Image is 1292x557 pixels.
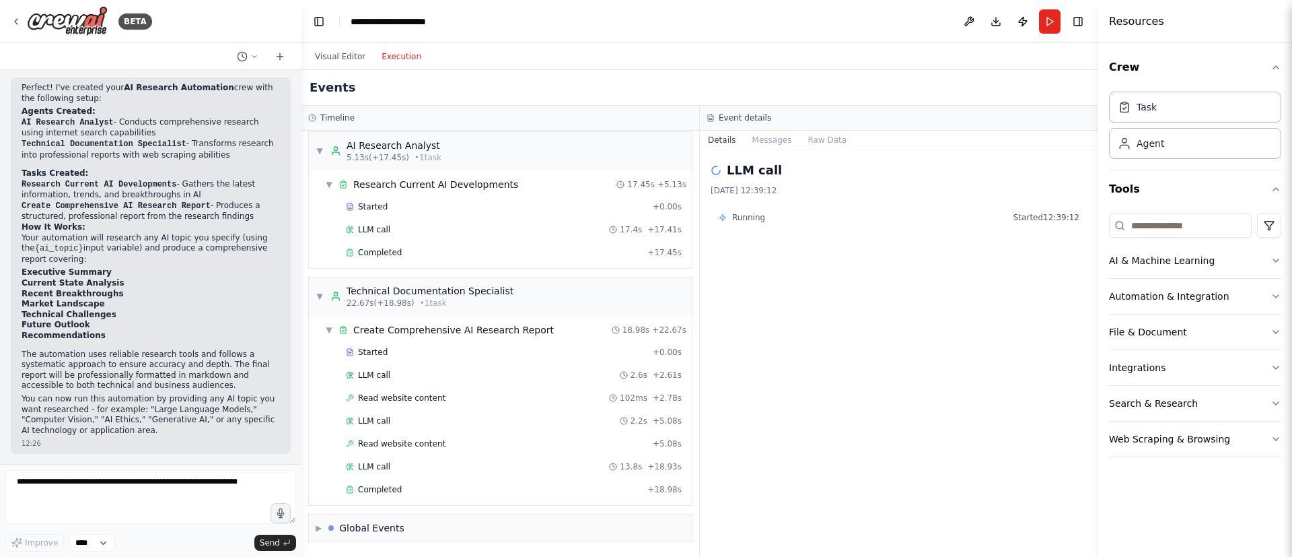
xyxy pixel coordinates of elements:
[1109,350,1281,385] button: Integrations
[347,139,441,152] div: AI Research Analyst
[27,6,108,36] img: Logo
[22,289,124,298] strong: Recent Breakthroughs
[653,370,682,381] span: + 2.61s
[307,48,373,65] button: Visual Editor
[647,224,682,235] span: + 17.41s
[231,48,264,65] button: Switch to previous chat
[657,179,686,190] span: + 5.13s
[347,152,409,163] span: 5.13s (+17.45s)
[700,131,744,150] button: Details
[1109,279,1281,314] button: Automation & Integration
[358,224,390,235] span: LLM call
[22,83,280,104] p: Perfect! I've created your crew with the following setup:
[711,185,1087,196] div: [DATE] 12:39:12
[22,350,280,391] p: The automation uses reliable research tools and follows a systematic approach to ensure accuracy ...
[351,15,454,28] nav: breadcrumb
[1109,315,1281,350] button: File & Document
[622,325,650,335] span: 18.98s
[1109,13,1164,30] h4: Resources
[22,201,280,222] li: - Produces a structured, professional report from the research findings
[316,145,324,156] span: ▼
[271,503,291,523] button: Click to speak your automation idea
[1109,386,1281,421] button: Search & Research
[22,310,116,319] strong: Technical Challenges
[420,298,447,308] span: • 1 task
[647,484,682,495] span: + 18.98s
[647,247,682,258] span: + 17.45s
[22,438,280,449] div: 12:26
[631,416,647,426] span: 2.2s
[653,416,682,426] span: + 5.08s
[415,152,441,163] span: • 1 task
[5,534,64,552] button: Improve
[316,523,322,533] span: ▶
[620,461,642,472] span: 13.8s
[647,461,682,472] span: + 18.93s
[652,325,686,335] span: + 22.67s
[22,331,106,340] strong: Recommendations
[124,83,234,92] strong: AI Research Automation
[620,393,647,403] span: 102ms
[353,178,518,191] div: Research Current AI Developments
[620,224,642,235] span: 17.4s
[22,117,280,139] li: - Conducts comprehensive research using internet search capabilities
[22,118,114,127] code: AI Research Analyst
[22,180,176,189] code: Research Current AI Developments
[269,48,291,65] button: Start a new chat
[1109,208,1281,468] div: Tools
[22,106,96,116] strong: Agents Created:
[320,112,355,123] h3: Timeline
[732,212,765,223] span: Running
[22,179,280,201] li: - Gathers the latest information, trends, and breakthroughs in AI
[719,112,771,123] h3: Event details
[22,201,211,211] code: Create Comprehensive AI Research Report
[353,323,554,337] div: Create Comprehensive AI Research Report
[627,179,655,190] span: 17.45s
[653,201,682,212] span: + 0.00s
[1013,212,1079,223] span: Started 12:39:12
[325,325,333,335] span: ▼
[347,284,513,298] div: Technical Documentation Specialist
[22,222,85,232] strong: How It Works:
[1109,243,1281,278] button: AI & Machine Learning
[744,131,800,150] button: Messages
[358,247,402,258] span: Completed
[118,13,152,30] div: BETA
[254,535,296,551] button: Send
[310,12,328,31] button: Hide left sidebar
[22,278,124,288] strong: Current State Analysis
[799,131,855,150] button: Raw Data
[1109,86,1281,170] div: Crew
[358,416,390,426] span: LLM call
[22,267,112,277] strong: Executive Summary
[339,521,404,535] div: Global Events
[1109,170,1281,208] button: Tools
[22,233,280,265] p: Your automation will research any AI topic you specify (using the input variable) and produce a c...
[260,537,280,548] span: Send
[653,393,682,403] span: + 2.78s
[316,291,324,302] span: ▼
[22,394,280,436] p: You can now run this automation by providing any AI topic you want researched - for example: "Lar...
[22,139,280,160] li: - Transforms research into professional reports with web scraping abilities
[358,201,388,212] span: Started
[22,168,88,178] strong: Tasks Created:
[653,347,682,358] span: + 0.00s
[22,299,105,308] strong: Market Landscape
[1109,48,1281,86] button: Crew
[653,438,682,449] span: + 5.08s
[22,320,90,329] strong: Future Outlook
[373,48,429,65] button: Execution
[727,161,782,180] h2: LLM call
[25,537,58,548] span: Improve
[1069,12,1087,31] button: Hide right sidebar
[347,298,415,308] span: 22.67s (+18.98s)
[1109,422,1281,457] button: Web Scraping & Browsing
[310,78,355,97] h2: Events
[35,244,83,253] code: {ai_topic}
[358,461,390,472] span: LLM call
[358,484,402,495] span: Completed
[358,347,388,358] span: Started
[1137,137,1164,150] div: Agent
[22,139,186,149] code: Technical Documentation Specialist
[358,393,445,403] span: Read website content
